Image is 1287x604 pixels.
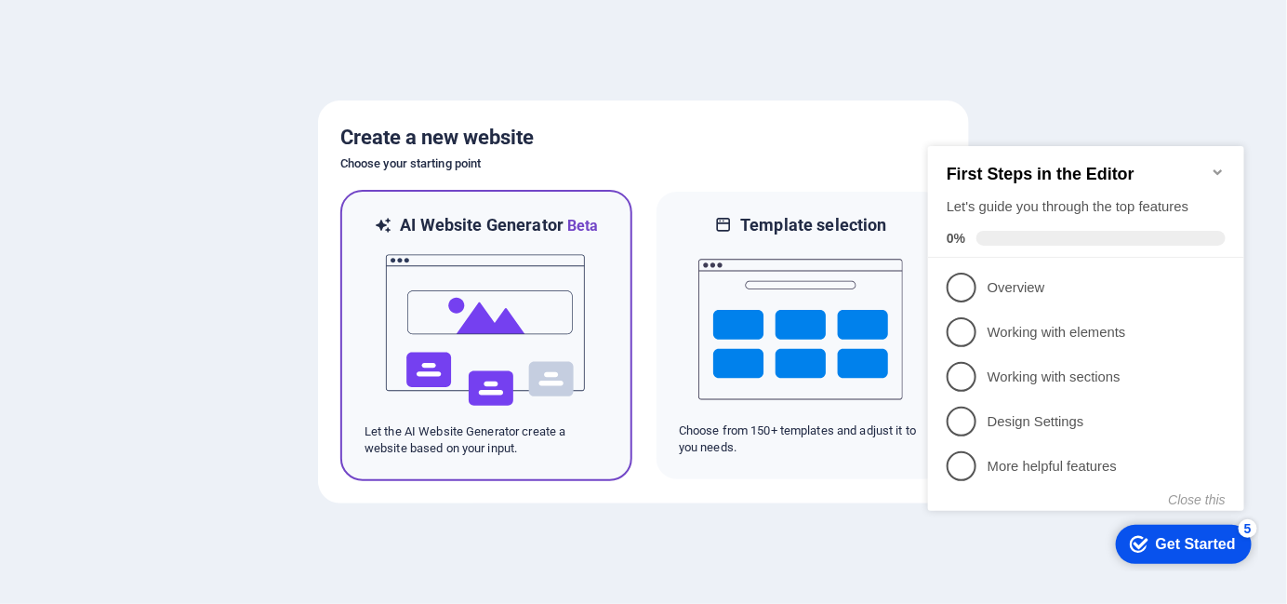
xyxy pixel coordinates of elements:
span: 0% [26,113,56,128]
p: Overview [67,160,290,180]
li: Working with sections [7,236,324,281]
h6: Choose your starting point [340,153,947,175]
li: Overview [7,147,324,192]
h5: Create a new website [340,123,947,153]
h6: Template selection [740,214,886,236]
p: More helpful features [67,339,290,358]
div: Get Started 5 items remaining, 0% complete [195,407,331,446]
p: Let the AI Website Generator create a website based on your input. [365,423,608,457]
li: Working with elements [7,192,324,236]
div: AI Website GeneratorBetaaiLet the AI Website Generator create a website based on your input. [340,190,632,481]
p: Design Settings [67,294,290,314]
img: ai [384,237,589,423]
p: Working with elements [67,205,290,224]
h6: AI Website Generator [400,214,598,237]
div: Template selectionChoose from 150+ templates and adjust it to you needs. [655,190,947,481]
p: Choose from 150+ templates and adjust it to you needs. [679,423,922,456]
div: Minimize checklist [290,47,305,61]
div: 5 [318,401,337,420]
h2: First Steps in the Editor [26,47,305,66]
div: Let's guide you through the top features [26,79,305,99]
span: Beta [564,217,599,235]
p: Working with sections [67,249,290,269]
div: Get Started [235,418,315,435]
button: Close this [248,374,305,389]
li: Design Settings [7,281,324,326]
li: More helpful features [7,326,324,370]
